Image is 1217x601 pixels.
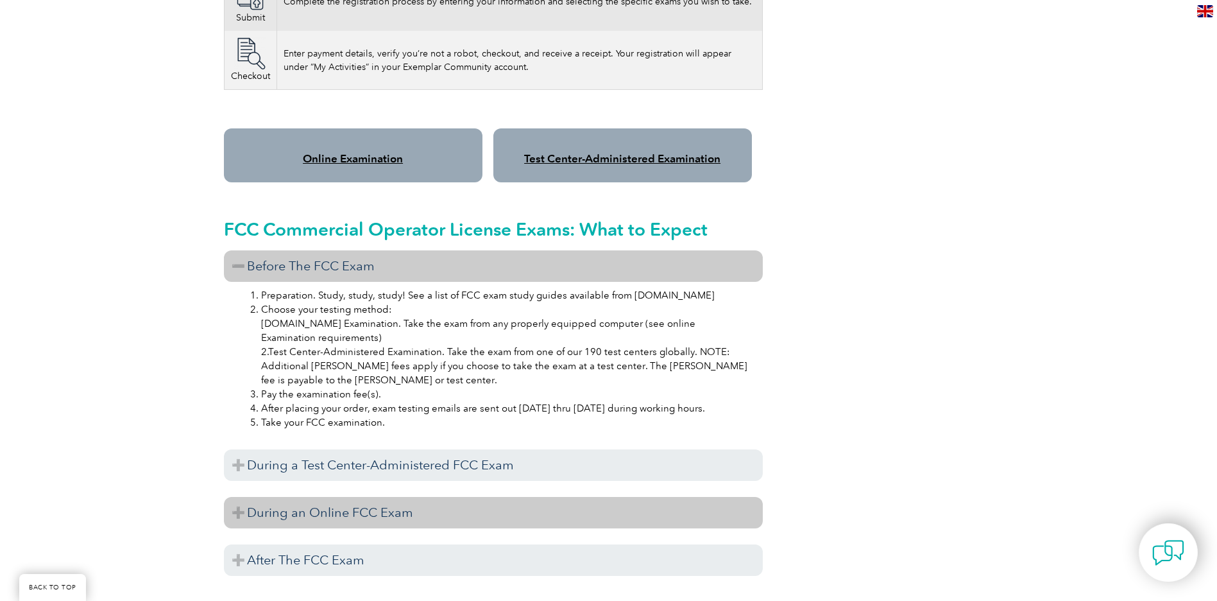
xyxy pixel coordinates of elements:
[261,415,751,430] li: Take your FCC examination.
[224,250,763,282] h3: Before The FCC Exam
[224,219,763,240] h2: FCC Commercial Operator License Exams: What to Expect
[1152,537,1184,569] img: contact-chat.png
[224,544,763,576] h3: After The FCC Exam
[224,31,277,90] td: Checkout
[277,31,762,90] td: Enter payment details, verify you’re not a robot, checkout, and receive a receipt. Your registrat...
[224,449,763,481] h3: During a Test Center-Administered FCC Exam
[1197,5,1213,17] img: en
[261,401,751,415] li: After placing your order, exam testing emails are sent out [DATE] thru [DATE] during working hours.
[261,288,751,302] li: Preparation. Study, study, study! See a list of FCC exam study guides available from [DOMAIN_NAME]
[303,152,403,165] a: Online Examination
[261,387,751,401] li: Pay the examination fee(s).
[261,302,751,387] li: Choose your testing method: [DOMAIN_NAME] Examination. Take the exam from any properly equipped c...
[19,574,86,601] a: BACK TO TOP
[524,152,720,165] a: Test Center-Administered Examination
[224,497,763,528] h3: During an Online FCC Exam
